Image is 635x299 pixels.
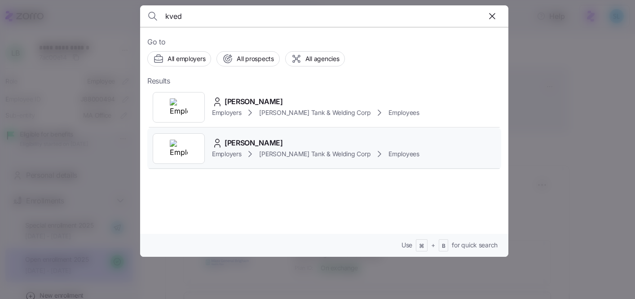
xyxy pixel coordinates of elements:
[147,36,501,48] span: Go to
[147,75,170,87] span: Results
[225,96,283,107] span: [PERSON_NAME]
[419,242,424,250] span: ⌘
[147,51,211,66] button: All employers
[168,54,205,63] span: All employers
[259,108,370,117] span: [PERSON_NAME] Tank & Welding Corp
[225,137,283,149] span: [PERSON_NAME]
[237,54,273,63] span: All prospects
[285,51,345,66] button: All agencies
[212,108,241,117] span: Employers
[452,241,498,250] span: for quick search
[442,242,445,250] span: B
[305,54,340,63] span: All agencies
[388,108,419,117] span: Employees
[170,140,188,158] img: Employer logo
[259,149,370,158] span: [PERSON_NAME] Tank & Welding Corp
[431,241,435,250] span: +
[170,98,188,116] img: Employer logo
[401,241,412,250] span: Use
[212,149,241,158] span: Employers
[216,51,279,66] button: All prospects
[388,149,419,158] span: Employees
